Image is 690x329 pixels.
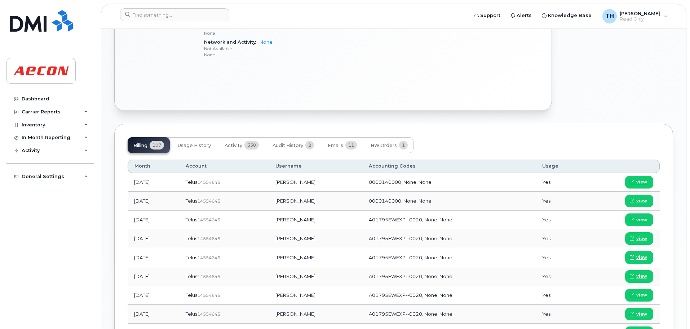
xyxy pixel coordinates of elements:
th: Usage [536,160,587,173]
span: Emails [328,143,343,148]
span: 14554645 [197,236,220,241]
span: view [636,235,647,242]
span: Telus [186,255,197,260]
a: view [625,213,653,226]
span: Support [480,12,500,19]
span: Knowledge Base [548,12,592,19]
span: Telus [186,235,197,241]
p: Not Available [204,46,361,52]
span: view [636,292,647,298]
td: [DATE] [128,229,179,248]
span: 14554645 [197,274,220,279]
span: A01795EWEXP--0020, None, None [369,235,452,241]
a: view [625,308,653,320]
td: [PERSON_NAME] [269,286,363,305]
span: 0000140000, None, None [369,179,432,185]
span: [PERSON_NAME] [620,10,660,16]
a: view [625,289,653,302]
span: Telus [186,179,197,185]
td: [DATE] [128,173,179,192]
span: A01795EWEXP--0020, None, None [369,217,452,222]
span: A01795EWEXP--0020, None, None [369,311,452,317]
span: 1 [399,141,408,150]
a: view [625,270,653,283]
td: [PERSON_NAME] [269,229,363,248]
span: view [636,179,647,185]
td: Yes [536,211,587,229]
span: Network and Activity [204,39,260,45]
span: Telus [186,217,197,222]
td: [DATE] [128,211,179,229]
span: Telus [186,273,197,279]
span: view [636,198,647,204]
td: Yes [536,305,587,324]
input: Find something... [120,8,229,21]
span: 14554645 [197,293,220,298]
td: [DATE] [128,192,179,211]
td: [PERSON_NAME] [269,211,363,229]
span: HW Orders [371,143,397,148]
span: 14554645 [197,311,220,317]
td: [PERSON_NAME] [269,173,363,192]
td: [DATE] [128,286,179,305]
a: Knowledge Base [537,8,597,23]
span: view [636,311,647,317]
th: Accounting Codes [362,160,535,173]
span: Read Only [620,16,660,22]
span: Telus [186,292,197,298]
span: view [636,273,647,280]
th: Month [128,160,179,173]
td: [PERSON_NAME] [269,248,363,267]
a: view [625,232,653,245]
td: [DATE] [128,248,179,267]
td: [PERSON_NAME] [269,305,363,324]
span: Audit History [273,143,303,148]
p: None [204,52,361,58]
span: Telus [186,311,197,317]
span: A01795EWEXP--0020, None, None [369,292,452,298]
span: A01795EWEXP--0020, None, None [369,255,452,260]
a: view [625,176,653,189]
span: 0000140000, None, None [369,198,432,204]
span: A01795EWEXP--0020, None, None [369,273,452,279]
a: None [260,39,273,45]
span: 330 [244,141,259,150]
span: 14554645 [197,179,220,185]
span: Alerts [517,12,532,19]
span: view [636,217,647,223]
span: Activity [225,143,242,148]
td: [DATE] [128,267,179,286]
td: [PERSON_NAME] [269,267,363,286]
td: Yes [536,173,587,192]
span: 14554645 [197,198,220,204]
td: Yes [536,248,587,267]
a: view [625,251,653,264]
span: 14554645 [197,255,220,260]
th: Account [179,160,269,173]
span: 2 [305,141,314,150]
p: None [204,30,361,36]
span: 14554645 [197,217,220,222]
div: Tina Hu [597,9,673,23]
td: Yes [536,192,587,211]
th: Username [269,160,363,173]
span: Usage History [178,143,211,148]
a: view [625,195,653,207]
td: Yes [536,267,587,286]
span: view [636,254,647,261]
td: [PERSON_NAME] [269,192,363,211]
span: TH [605,12,614,21]
td: [DATE] [128,305,179,324]
td: Yes [536,229,587,248]
a: Support [469,8,505,23]
span: 11 [345,141,357,150]
span: Telus [186,198,197,204]
td: Yes [536,286,587,305]
a: Alerts [505,8,537,23]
